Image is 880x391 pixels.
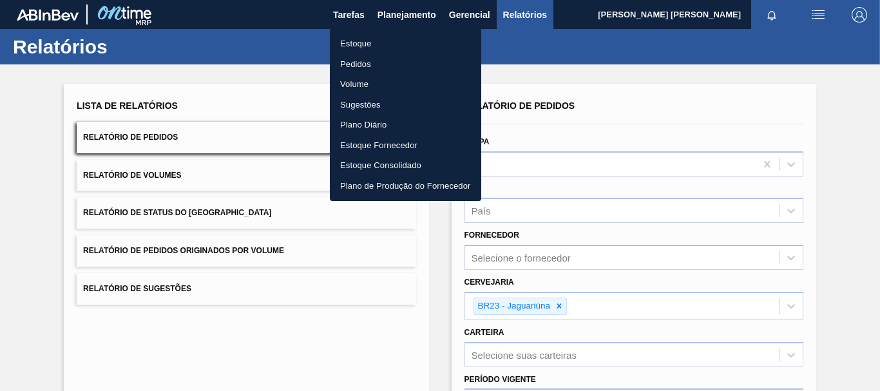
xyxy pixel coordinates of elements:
[330,74,481,95] a: Volume
[330,33,481,54] a: Estoque
[330,115,481,135] a: Plano Diário
[330,95,481,115] a: Sugestões
[330,155,481,176] a: Estoque Consolidado
[330,135,481,156] a: Estoque Fornecedor
[330,176,481,196] a: Plano de Produção do Fornecedor
[330,54,481,75] a: Pedidos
